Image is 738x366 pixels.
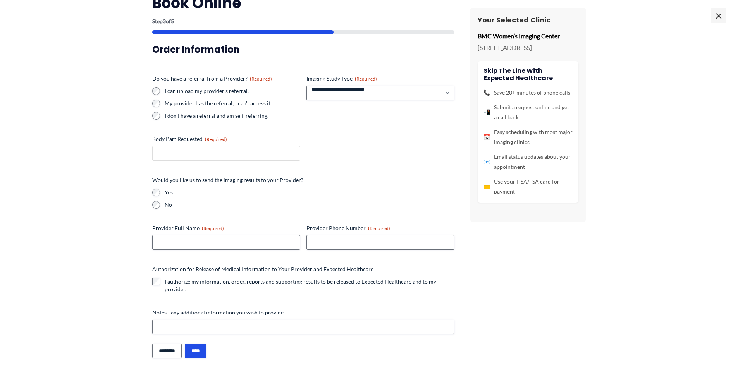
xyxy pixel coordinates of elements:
p: BMC Women’s Imaging Center [478,30,578,42]
span: 5 [171,18,174,24]
label: Imaging Study Type [306,75,454,82]
li: Submit a request online and get a call back [483,102,573,122]
label: Notes - any additional information you wish to provide [152,309,454,316]
p: [STREET_ADDRESS] [478,42,578,53]
h3: Order Information [152,43,454,55]
legend: Do you have a referral from a Provider? [152,75,272,82]
label: I authorize my information, order, reports and supporting results to be released to Expected Heal... [165,278,454,293]
span: (Required) [202,225,224,231]
label: My provider has the referral; I can't access it. [165,100,300,107]
legend: Would you like us to send the imaging results to your Provider? [152,176,303,184]
li: Save 20+ minutes of phone calls [483,88,573,98]
label: I can upload my provider's referral. [165,87,300,95]
label: I don't have a referral and am self-referring. [165,112,300,120]
h3: Your Selected Clinic [478,15,578,24]
li: Use your HSA/FSA card for payment [483,177,573,197]
span: 📲 [483,107,490,117]
label: Yes [165,189,454,196]
span: × [711,8,726,23]
span: (Required) [250,76,272,82]
legend: Authorization for Release of Medical Information to Your Provider and Expected Healthcare [152,265,373,273]
h4: Skip the line with Expected Healthcare [483,67,573,82]
span: 💳 [483,182,490,192]
span: 📅 [483,132,490,142]
span: (Required) [368,225,390,231]
label: Body Part Requested [152,135,300,143]
li: Easy scheduling with most major imaging clinics [483,127,573,147]
span: (Required) [355,76,377,82]
li: Email status updates about your appointment [483,152,573,172]
span: 3 [163,18,166,24]
span: (Required) [205,136,227,142]
label: Provider Full Name [152,224,300,232]
label: Provider Phone Number [306,224,454,232]
p: Step of [152,19,454,24]
span: 📞 [483,88,490,98]
label: No [165,201,454,209]
span: 📧 [483,157,490,167]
